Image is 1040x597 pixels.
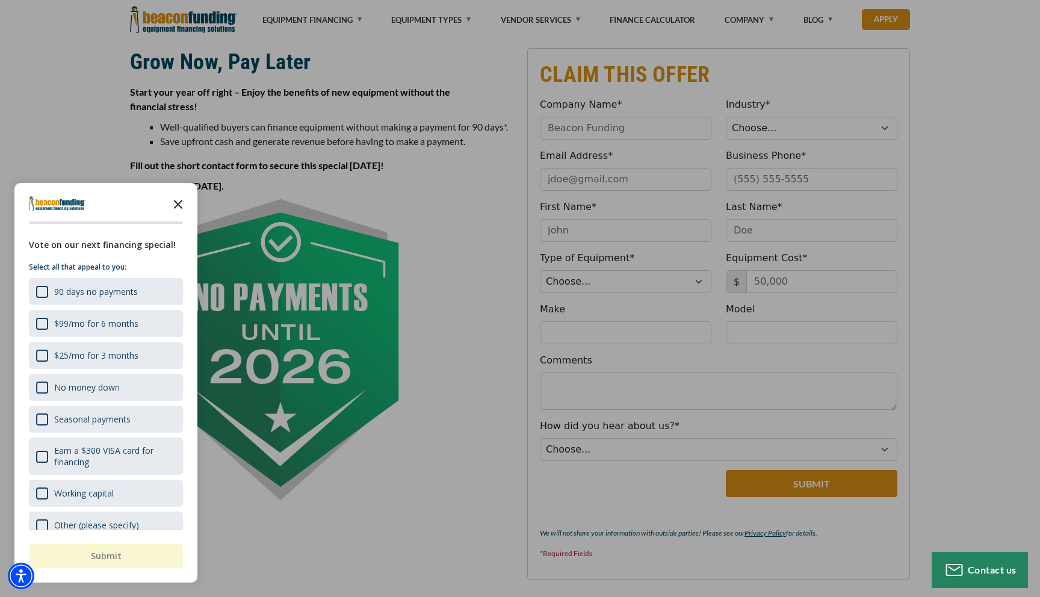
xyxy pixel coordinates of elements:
button: Close the survey [166,191,190,215]
div: Earn a $300 VISA card for financing [29,438,183,475]
div: 90 days no payments [54,286,138,297]
div: Working capital [54,487,114,499]
div: Working capital [29,480,183,507]
div: 90 days no payments [29,278,183,305]
div: No money down [29,374,183,401]
img: Company logo [29,196,85,211]
div: Other (please specify) [54,519,139,531]
div: Survey [14,183,197,583]
button: Contact us [932,552,1028,588]
div: $25/mo for 3 months [54,350,138,361]
p: Select all that appeal to you: [29,261,183,273]
div: Accessibility Menu [8,563,34,589]
div: $99/mo for 6 months [54,318,138,329]
div: Seasonal payments [29,406,183,433]
button: Submit [29,544,183,568]
div: Seasonal payments [54,413,131,425]
div: $25/mo for 3 months [29,342,183,369]
div: No money down [54,382,120,393]
div: $99/mo for 6 months [29,310,183,337]
div: Vote on our next financing special! [29,238,183,252]
div: Other (please specify) [29,512,183,539]
span: Contact us [968,564,1017,575]
div: Earn a $300 VISA card for financing [54,445,176,468]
